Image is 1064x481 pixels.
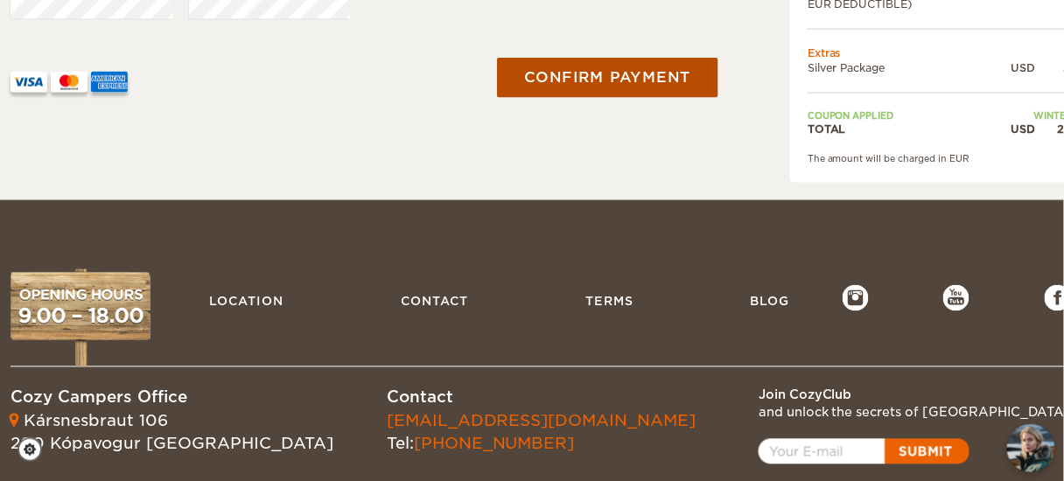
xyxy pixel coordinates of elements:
[387,412,696,430] a: [EMAIL_ADDRESS][DOMAIN_NAME]
[392,285,477,318] a: Contact
[414,435,575,453] a: [PHONE_NUMBER]
[1011,122,1036,136] div: USD
[10,410,333,455] div: Kársnesbraut 106 200 Kópavogur [GEOGRAPHIC_DATA]
[51,72,87,93] img: mastercard
[387,387,696,409] div: Contact
[1007,424,1055,472] button: chat-button
[497,59,717,98] button: Confirm payment
[742,285,799,318] a: Blog
[808,60,1011,75] td: Silver Package
[91,72,128,93] img: AMEX
[10,72,47,93] img: VISA
[387,410,696,455] div: Tel:
[808,109,1011,122] td: Coupon applied
[17,437,53,462] a: Cookie settings
[1011,60,1036,75] div: USD
[1007,424,1055,472] img: Freyja at Cozy Campers
[577,285,642,318] a: Terms
[759,439,969,464] a: Open popup
[200,285,292,318] a: Location
[808,122,1011,136] td: TOTAL
[10,387,333,409] div: Cozy Campers Office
